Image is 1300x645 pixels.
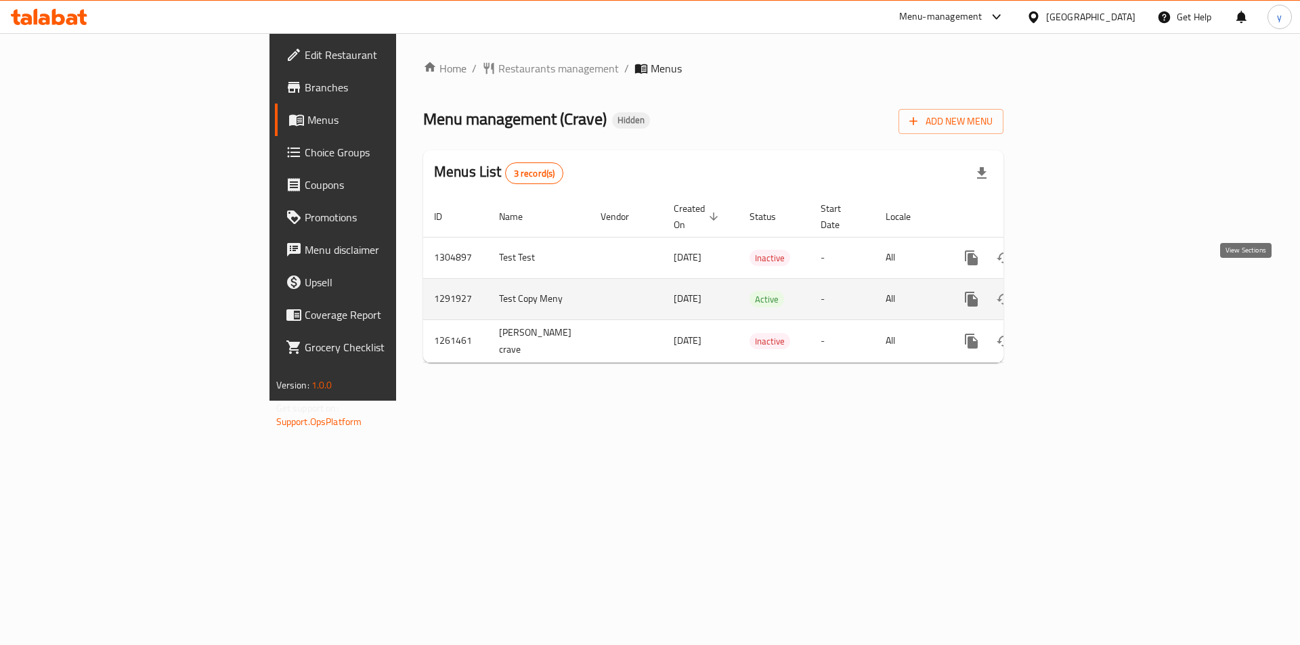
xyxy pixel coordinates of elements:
div: Active [750,291,784,307]
td: - [810,278,875,319]
td: [PERSON_NAME] crave [488,319,590,362]
span: Vendor [601,208,647,225]
span: Start Date [821,200,859,233]
span: Promotions [305,209,476,225]
span: Version: [276,376,309,394]
h2: Menus List [434,162,563,184]
td: - [810,237,875,278]
span: Menus [651,60,682,76]
span: Inactive [750,334,790,349]
td: Test Copy Meny [488,278,590,319]
span: ID [434,208,460,225]
span: [DATE] [674,332,701,349]
span: Get support on: [276,399,339,417]
div: Inactive [750,250,790,266]
a: Menus [275,104,487,136]
div: [GEOGRAPHIC_DATA] [1046,9,1135,24]
button: more [955,325,988,357]
a: Choice Groups [275,136,487,169]
button: Add New Menu [898,109,1003,134]
span: Locale [886,208,928,225]
span: Created On [674,200,722,233]
a: Coverage Report [275,298,487,331]
a: Restaurants management [482,60,619,76]
span: Grocery Checklist [305,339,476,355]
td: All [875,278,945,319]
table: enhanced table [423,196,1096,363]
span: Coverage Report [305,307,476,323]
a: Coupons [275,169,487,201]
a: Branches [275,71,487,104]
button: Change Status [988,242,1020,274]
div: Menu-management [899,9,982,25]
span: [DATE] [674,248,701,266]
td: All [875,319,945,362]
button: Change Status [988,325,1020,357]
button: Change Status [988,283,1020,315]
span: Name [499,208,540,225]
button: more [955,283,988,315]
span: Hidden [612,114,650,126]
a: Upsell [275,266,487,298]
span: Status [750,208,794,225]
span: Choice Groups [305,144,476,160]
span: Menu management ( Crave ) [423,104,607,134]
td: - [810,319,875,362]
a: Grocery Checklist [275,331,487,363]
span: Upsell [305,274,476,290]
div: Total records count [505,162,564,184]
div: Export file [966,157,998,190]
a: Promotions [275,201,487,233]
span: Coupons [305,177,476,193]
span: 1.0.0 [311,376,332,394]
span: Menu disclaimer [305,242,476,258]
th: Actions [945,196,1096,238]
div: Hidden [612,112,650,129]
span: Menus [307,112,476,128]
li: / [624,60,629,76]
a: Edit Restaurant [275,39,487,71]
span: Add New Menu [909,113,993,130]
span: Restaurants management [498,60,619,76]
span: Branches [305,79,476,95]
button: more [955,242,988,274]
span: 3 record(s) [506,167,563,180]
a: Support.OpsPlatform [276,413,362,430]
span: Edit Restaurant [305,47,476,63]
div: Inactive [750,333,790,349]
td: Test Test [488,237,590,278]
span: Active [750,292,784,307]
nav: breadcrumb [423,60,1003,76]
a: Menu disclaimer [275,233,487,266]
span: Inactive [750,250,790,266]
td: All [875,237,945,278]
span: [DATE] [674,290,701,307]
span: y [1277,9,1282,24]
